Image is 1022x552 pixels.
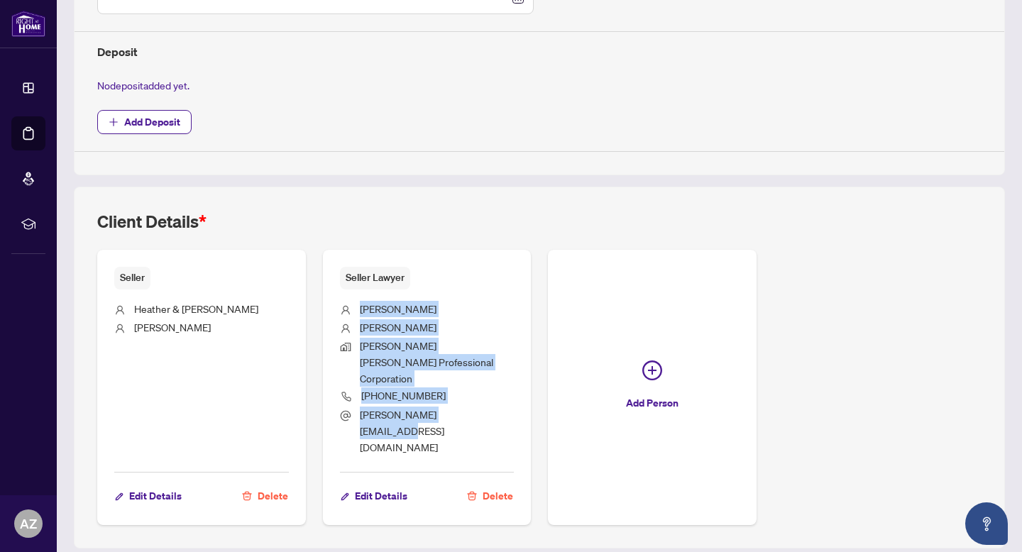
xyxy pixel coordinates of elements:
span: Add Deposit [124,111,180,133]
span: [PERSON_NAME][EMAIL_ADDRESS][DOMAIN_NAME] [360,408,444,454]
span: Delete [483,485,513,507]
button: Add Deposit [97,110,192,134]
span: No deposit added yet. [97,79,189,92]
span: AZ [20,514,37,534]
img: logo [11,11,45,37]
button: Delete [466,484,514,508]
span: Edit Details [355,485,407,507]
h4: Deposit [97,43,982,60]
h2: Client Details [97,210,207,233]
span: Seller Lawyer [340,267,410,289]
span: [PERSON_NAME] [PERSON_NAME] Professional Corporation [360,339,493,385]
button: Edit Details [340,484,408,508]
button: Add Person [548,250,757,525]
span: Heather & [PERSON_NAME] [134,302,258,315]
span: Delete [258,485,288,507]
span: Seller [114,267,150,289]
span: [PERSON_NAME] [134,321,211,333]
span: plus-circle [642,360,662,380]
button: Edit Details [114,484,182,508]
span: plus [109,117,119,127]
span: Edit Details [129,485,182,507]
span: [PHONE_NUMBER] [361,389,446,402]
button: Open asap [965,502,1008,545]
button: Delete [241,484,289,508]
span: Add Person [626,392,678,414]
span: [PERSON_NAME] [360,321,436,333]
span: [PERSON_NAME] [360,302,436,315]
